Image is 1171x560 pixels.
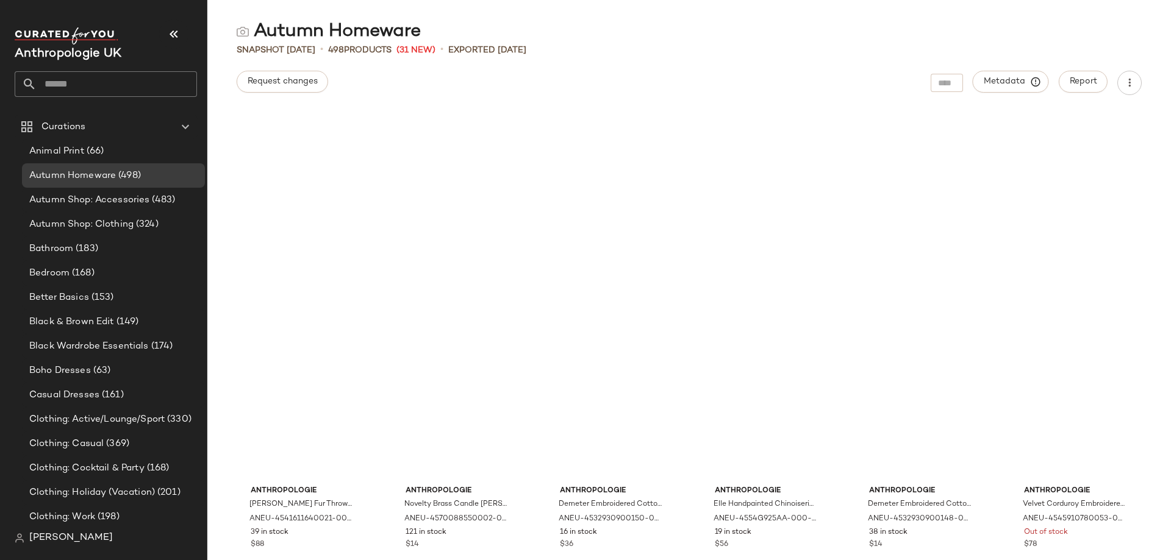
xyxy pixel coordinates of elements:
[396,44,435,57] span: (31 New)
[99,388,124,402] span: (161)
[328,46,344,55] span: 498
[29,510,95,524] span: Clothing: Work
[89,291,114,305] span: (153)
[320,43,323,57] span: •
[973,71,1049,93] button: Metadata
[237,19,421,44] div: Autumn Homeware
[104,437,129,451] span: (369)
[251,527,288,538] span: 39 in stock
[95,510,120,524] span: (198)
[134,218,159,232] span: (324)
[251,539,264,550] span: $88
[406,539,419,550] span: $14
[149,193,175,207] span: (483)
[247,77,318,87] span: Request changes
[165,413,192,427] span: (330)
[29,144,84,158] span: Animal Print
[29,388,99,402] span: Casual Dresses
[237,44,315,57] span: Snapshot [DATE]
[145,461,170,475] span: (168)
[114,315,139,329] span: (149)
[560,527,597,538] span: 16 in stock
[406,486,509,497] span: Anthropologie
[560,539,573,550] span: $36
[29,413,165,427] span: Clothing: Active/Lounge/Sport
[714,499,817,510] span: Elle Handpainted Chinoiserie Floral Ceramic Vase by Anthropologie in Yellow Size: Medium
[559,514,662,525] span: ANEU-4532930900150-000-083
[715,539,728,550] span: $56
[237,26,249,38] img: svg%3e
[29,169,116,183] span: Autumn Homeware
[869,539,883,550] span: $14
[1023,499,1126,510] span: Velvet Corduroy Embroidered Icon Cushion by Anthropologie in White Size: 18" x 18", Cotton
[29,339,149,353] span: Black Wardrobe Essentials
[29,461,145,475] span: Clothing: Cocktail & Party
[715,486,818,497] span: Anthropologie
[15,27,118,44] img: cfy_white_logo.C9jOOHJF.svg
[29,531,113,545] span: [PERSON_NAME]
[237,71,328,93] button: Request changes
[1023,514,1126,525] span: ANEU-4545910780053-000-010
[559,499,662,510] span: Demeter Embroidered Cotton Napkins, Set of 4 by Anthropologie in [GEOGRAPHIC_DATA]
[15,48,121,60] span: Current Company Name
[714,514,817,525] span: ANEU-4554G925AA-000-072
[448,44,526,57] p: Exported [DATE]
[155,486,181,500] span: (201)
[29,486,155,500] span: Clothing: Holiday (Vacation)
[29,291,89,305] span: Better Basics
[29,242,73,256] span: Bathroom
[404,514,508,525] span: ANEU-4570088550002-000-650
[251,486,354,497] span: Anthropologie
[715,527,751,538] span: 19 in stock
[249,499,353,510] span: [PERSON_NAME] Fur Throw Blanket by Anthropologie Size: 60 x 70, Polyester
[1069,77,1097,87] span: Report
[440,43,443,57] span: •
[29,266,70,280] span: Bedroom
[1024,539,1037,550] span: $78
[560,486,664,497] span: Anthropologie
[29,437,104,451] span: Clothing: Casual
[29,315,114,329] span: Black & Brown Edit
[70,266,95,280] span: (168)
[1024,486,1128,497] span: Anthropologie
[983,76,1039,87] span: Metadata
[84,144,104,158] span: (66)
[1024,527,1068,538] span: Out of stock
[406,527,446,538] span: 121 in stock
[116,169,141,183] span: (498)
[15,533,24,543] img: svg%3e
[149,339,173,353] span: (174)
[249,514,353,525] span: ANEU-4541611640021-000-641
[404,499,508,510] span: Novelty Brass Candle [PERSON_NAME] by Anthropologie
[869,486,973,497] span: Anthropologie
[41,120,85,134] span: Curations
[869,527,908,538] span: 38 in stock
[29,364,91,378] span: Boho Dresses
[1059,71,1108,93] button: Report
[328,44,392,57] div: Products
[29,218,134,232] span: Autumn Shop: Clothing
[29,193,149,207] span: Autumn Shop: Accessories
[868,514,972,525] span: ANEU-4532930900148-000-083
[868,499,972,510] span: Demeter Embroidered Cotton Placemat by Anthropologie in [GEOGRAPHIC_DATA]
[73,242,98,256] span: (183)
[91,364,111,378] span: (63)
